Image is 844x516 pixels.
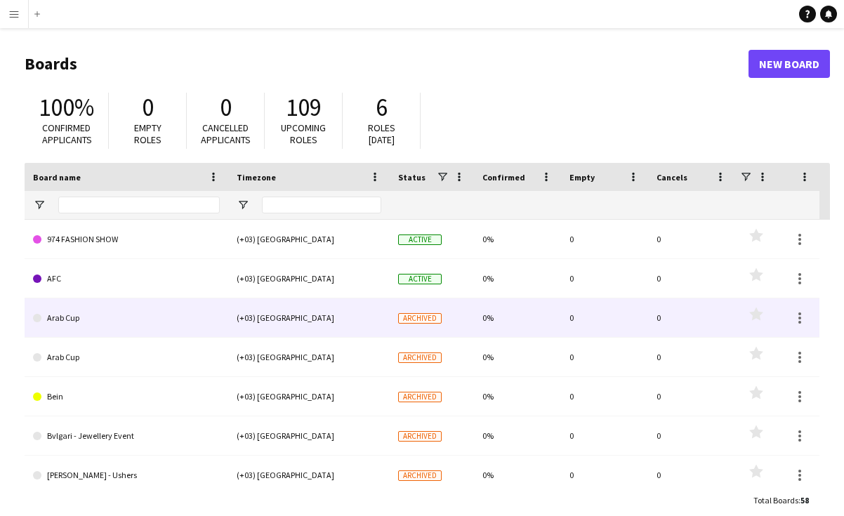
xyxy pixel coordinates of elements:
div: 0% [474,298,561,337]
div: 0 [561,298,648,337]
a: AFC [33,259,220,298]
div: 0 [648,220,735,258]
button: Open Filter Menu [33,199,46,211]
div: 0% [474,377,561,416]
span: 6 [376,92,388,123]
div: 0 [648,259,735,298]
div: (+03) [GEOGRAPHIC_DATA] [228,456,390,494]
div: 0% [474,220,561,258]
span: Timezone [237,172,276,183]
div: (+03) [GEOGRAPHIC_DATA] [228,416,390,455]
div: (+03) [GEOGRAPHIC_DATA] [228,377,390,416]
div: 0 [648,338,735,376]
div: 0 [561,220,648,258]
div: : [753,487,809,514]
a: Arab Cup [33,338,220,377]
span: Active [398,274,442,284]
span: Archived [398,431,442,442]
span: 109 [286,92,322,123]
div: (+03) [GEOGRAPHIC_DATA] [228,259,390,298]
span: Active [398,234,442,245]
span: Archived [398,392,442,402]
div: 0 [648,416,735,455]
div: (+03) [GEOGRAPHIC_DATA] [228,298,390,337]
div: 0% [474,456,561,494]
div: 0 [648,456,735,494]
span: Board name [33,172,81,183]
div: 0 [561,338,648,376]
input: Board name Filter Input [58,197,220,213]
span: Cancels [657,172,687,183]
h1: Boards [25,53,749,74]
div: 0 [648,298,735,337]
span: Total Boards [753,495,798,505]
a: 974 FASHION SHOW [33,220,220,259]
span: 100% [39,92,94,123]
div: 0% [474,338,561,376]
span: Empty roles [134,121,161,146]
span: Archived [398,352,442,363]
input: Timezone Filter Input [262,197,381,213]
span: Archived [398,470,442,481]
div: (+03) [GEOGRAPHIC_DATA] [228,338,390,376]
span: Cancelled applicants [201,121,251,146]
a: Bein [33,377,220,416]
a: Arab Cup [33,298,220,338]
span: Status [398,172,426,183]
span: Confirmed applicants [42,121,92,146]
div: 0 [561,377,648,416]
div: 0% [474,416,561,455]
span: Archived [398,313,442,324]
span: Empty [569,172,595,183]
div: 0% [474,259,561,298]
div: (+03) [GEOGRAPHIC_DATA] [228,220,390,258]
span: 0 [220,92,232,123]
div: 0 [561,456,648,494]
div: 0 [561,416,648,455]
div: 0 [648,377,735,416]
span: 58 [800,495,809,505]
div: 0 [561,259,648,298]
span: 0 [142,92,154,123]
a: [PERSON_NAME] - Ushers [33,456,220,495]
span: Roles [DATE] [368,121,395,146]
a: Bvlgari - Jewellery Event [33,416,220,456]
span: Confirmed [482,172,525,183]
span: Upcoming roles [281,121,326,146]
button: Open Filter Menu [237,199,249,211]
a: New Board [749,50,830,78]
